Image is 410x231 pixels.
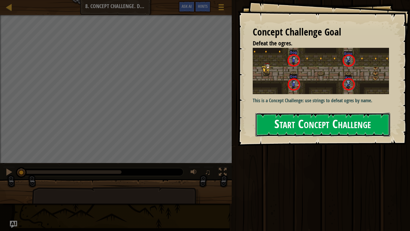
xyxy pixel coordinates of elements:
span: Hints [198,3,208,9]
button: Toggle fullscreen [217,167,229,179]
p: This is a Concept Challenge: use strings to defeat ogres by name. [253,97,389,104]
button: Start Concept Challenge [255,113,390,137]
div: Concept Challenge Goal [253,25,389,39]
button: ♫ [203,167,214,179]
span: Ask AI [182,3,192,9]
button: Adjust volume [188,167,200,179]
span: Defeat the ogres. [253,39,292,47]
button: Ctrl + P: Pause [3,167,15,179]
button: Show game menu [214,1,229,15]
span: ♫ [205,168,211,177]
button: Ask AI [179,1,195,12]
button: Ask AI [10,221,17,228]
li: Defeat the ogres. [245,39,387,48]
img: Dangerous steps new [253,48,389,94]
